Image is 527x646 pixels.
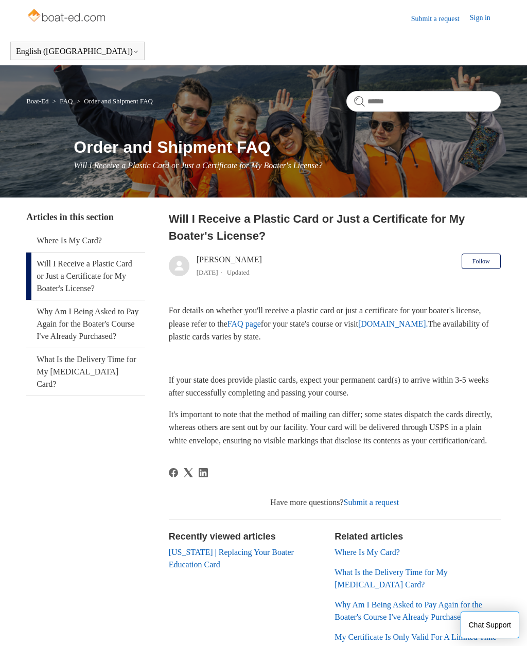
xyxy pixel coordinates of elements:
[26,348,145,396] a: What Is the Delivery Time for My [MEDICAL_DATA] Card?
[26,212,113,222] span: Articles in this section
[335,600,482,621] a: Why Am I Being Asked to Pay Again for the Boater's Course I've Already Purchased?
[169,373,501,400] p: If your state does provide plastic cards, expect your permanent card(s) to arrive within 3-5 week...
[75,97,153,105] li: Order and Shipment FAQ
[169,496,501,509] div: Have more questions?
[197,268,218,276] time: 04/08/2025, 10:43
[184,468,193,477] a: X Corp
[26,6,108,27] img: Boat-Ed Help Center home page
[411,13,470,24] a: Submit a request
[26,229,145,252] a: Where Is My Card?
[335,548,400,557] a: Where Is My Card?
[344,498,399,507] a: Submit a request
[169,210,501,244] h2: Will I Receive a Plastic Card or Just a Certificate for My Boater's License?
[26,253,145,300] a: Will I Receive a Plastic Card or Just a Certificate for My Boater's License?
[227,268,250,276] li: Updated
[169,548,294,569] a: [US_STATE] | Replacing Your Boater Education Card
[16,47,139,56] button: English ([GEOGRAPHIC_DATA])
[461,612,520,638] button: Chat Support
[199,468,208,477] svg: Share this page on LinkedIn
[335,633,496,641] a: My Certificate Is Only Valid For A Limited Time
[60,97,73,105] a: FAQ
[26,97,50,105] li: Boat-Ed
[169,468,178,477] a: Facebook
[26,97,48,105] a: Boat-Ed
[84,97,153,105] a: Order and Shipment FAQ
[50,97,75,105] li: FAQ
[184,468,193,477] svg: Share this page on X Corp
[199,468,208,477] a: LinkedIn
[335,568,448,589] a: What Is the Delivery Time for My [MEDICAL_DATA] Card?
[169,530,325,544] h2: Recently viewed articles
[74,161,322,170] span: Will I Receive a Plastic Card or Just a Certificate for My Boater's License?
[74,135,500,159] h1: Order and Shipment FAQ
[335,530,501,544] h2: Related articles
[346,91,501,112] input: Search
[358,319,428,328] a: [DOMAIN_NAME].
[470,12,501,25] a: Sign in
[169,408,501,447] p: It's important to note that the method of mailing can differ; some states dispatch the cards dire...
[169,304,501,344] p: For details on whether you'll receive a plastic card or just a certificate for your boater's lice...
[169,468,178,477] svg: Share this page on Facebook
[227,319,261,328] a: FAQ page
[26,300,145,348] a: Why Am I Being Asked to Pay Again for the Boater's Course I've Already Purchased?
[197,254,262,278] div: [PERSON_NAME]
[462,254,501,269] button: Follow Article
